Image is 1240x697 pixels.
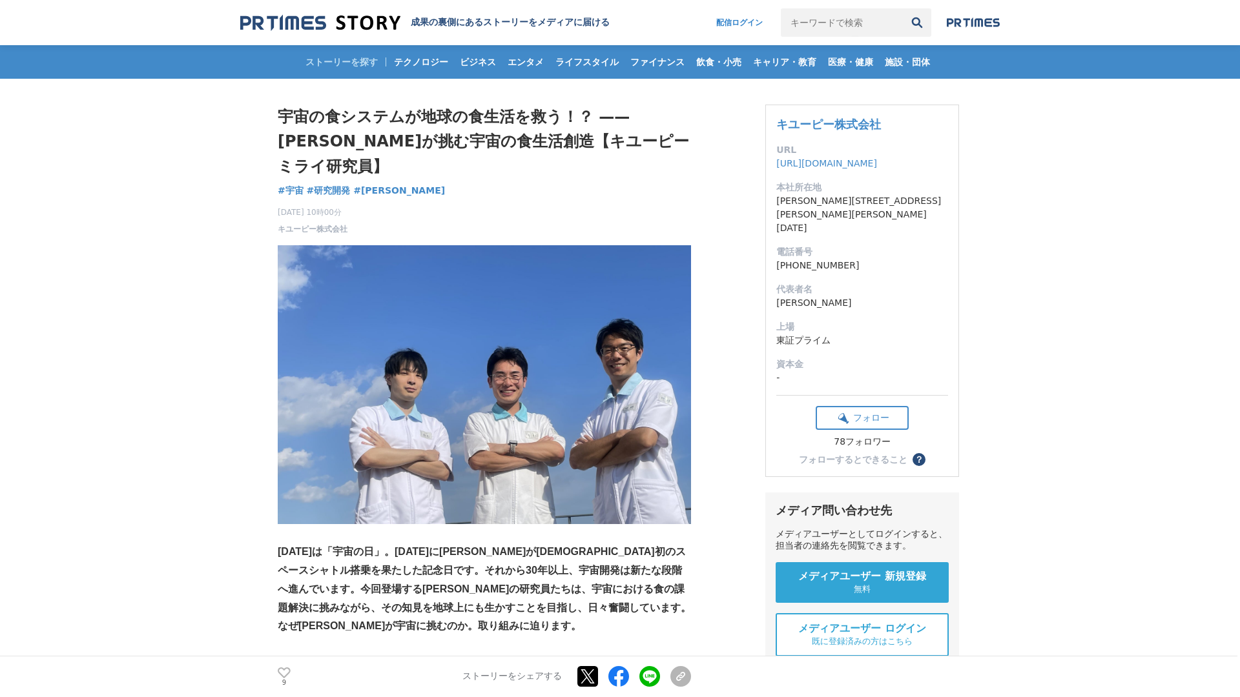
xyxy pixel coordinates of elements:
[625,56,690,68] span: ファイナンス
[776,503,949,518] div: メディア問い合わせ先
[748,56,821,68] span: キャリア・教育
[455,56,501,68] span: ビジネス
[799,455,907,464] div: フォローするとできること
[389,56,453,68] span: テクノロジー
[278,654,691,673] p: 研究員プロフィール（写真左から）
[776,613,949,656] a: メディアユーザー ログイン 既に登録済みの方はこちら
[691,56,747,68] span: 飲食・小売
[307,184,351,197] a: #研究開発
[798,622,926,636] span: メディアユーザー ログイン
[691,45,747,79] a: 飲食・小売
[798,570,926,583] span: メディアユーザー 新規登録
[947,17,1000,28] img: prtimes
[776,158,877,168] a: [URL][DOMAIN_NAME]
[502,45,549,79] a: エンタメ
[462,671,562,683] p: ストーリーをシェアする
[812,636,913,647] span: 既に登録済みの方はこちら
[776,259,948,272] dd: [PHONE_NUMBER]
[389,45,453,79] a: テクノロジー
[776,320,948,334] dt: 上場
[625,45,690,79] a: ファイナンス
[353,185,445,196] span: #[PERSON_NAME]
[776,194,948,235] dd: [PERSON_NAME][STREET_ADDRESS][PERSON_NAME][PERSON_NAME][DATE]
[776,358,948,371] dt: 資本金
[278,105,691,179] h1: 宇宙の食システムが地球の食生活を救う！？ —— [PERSON_NAME]が挑む宇宙の食生活創造【キユーピー ミライ研究員】
[278,207,347,218] span: [DATE] 10時00分
[776,245,948,259] dt: 電話番号
[776,117,881,131] a: キユーピー株式会社
[411,17,610,28] h2: 成果の裏側にあるストーリーをメディアに届ける
[278,546,691,631] strong: [DATE]は「宇宙の日」。[DATE]に[PERSON_NAME]が[DEMOGRAPHIC_DATA]初のスペースシャトル搭乗を果たした記念日です。それから30年以上、宇宙開発は新たな段階へ...
[550,56,624,68] span: ライフスタイル
[914,455,924,464] span: ？
[913,453,925,466] button: ？
[353,184,445,197] a: #[PERSON_NAME]
[776,562,949,603] a: メディアユーザー 新規登録 無料
[880,45,935,79] a: 施設・団体
[703,8,776,37] a: 配信ログイン
[240,14,610,32] a: 成果の裏側にあるストーリーをメディアに届ける 成果の裏側にあるストーリーをメディアに届ける
[278,680,291,686] p: 9
[816,406,909,430] button: フォロー
[854,583,871,595] span: 無料
[823,56,878,68] span: 医療・健康
[823,45,878,79] a: 医療・健康
[776,143,948,157] dt: URL
[240,14,400,32] img: 成果の裏側にあるストーリーをメディアに届ける
[278,184,304,197] a: #宇宙
[781,8,903,37] input: キーワードで検索
[776,296,948,310] dd: [PERSON_NAME]
[502,56,549,68] span: エンタメ
[776,371,948,385] dd: -
[278,185,304,196] span: #宇宙
[776,529,949,552] div: メディアユーザーとしてログインすると、担当者の連絡先を閲覧できます。
[776,334,948,347] dd: 東証プライム
[776,283,948,296] dt: 代表者名
[278,223,347,235] a: キユーピー株式会社
[278,245,691,524] img: thumbnail_24e871d0-83d7-11f0-81ba-bfccc2c5b4a3.jpg
[748,45,821,79] a: キャリア・教育
[307,185,351,196] span: #研究開発
[455,45,501,79] a: ビジネス
[816,436,909,448] div: 78フォロワー
[550,45,624,79] a: ライフスタイル
[776,181,948,194] dt: 本社所在地
[880,56,935,68] span: 施設・団体
[903,8,931,37] button: 検索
